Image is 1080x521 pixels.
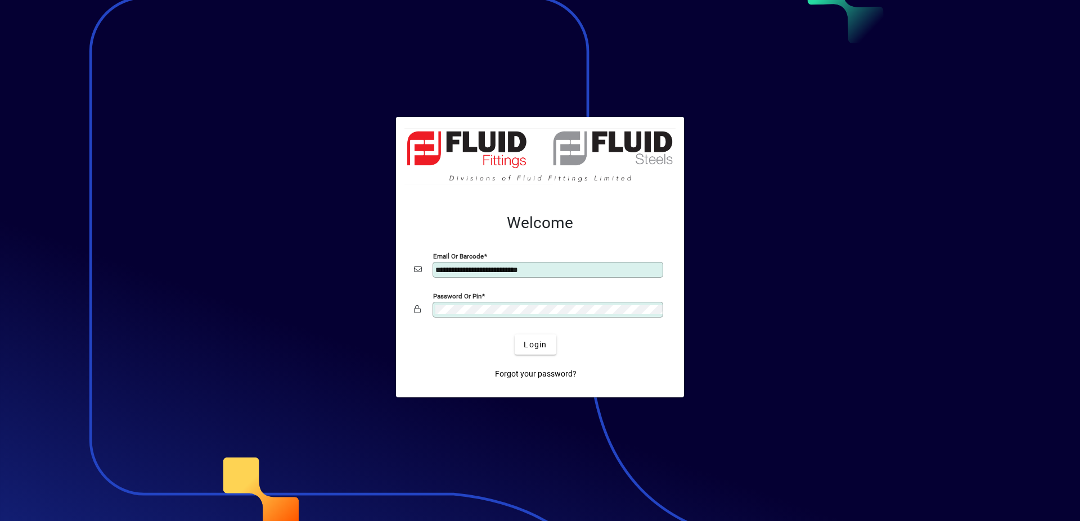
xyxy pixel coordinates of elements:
span: Forgot your password? [495,368,577,380]
a: Forgot your password? [490,364,581,384]
mat-label: Password or Pin [433,292,481,300]
mat-label: Email or Barcode [433,252,484,260]
h2: Welcome [414,214,666,233]
button: Login [515,334,556,355]
span: Login [524,339,547,351]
